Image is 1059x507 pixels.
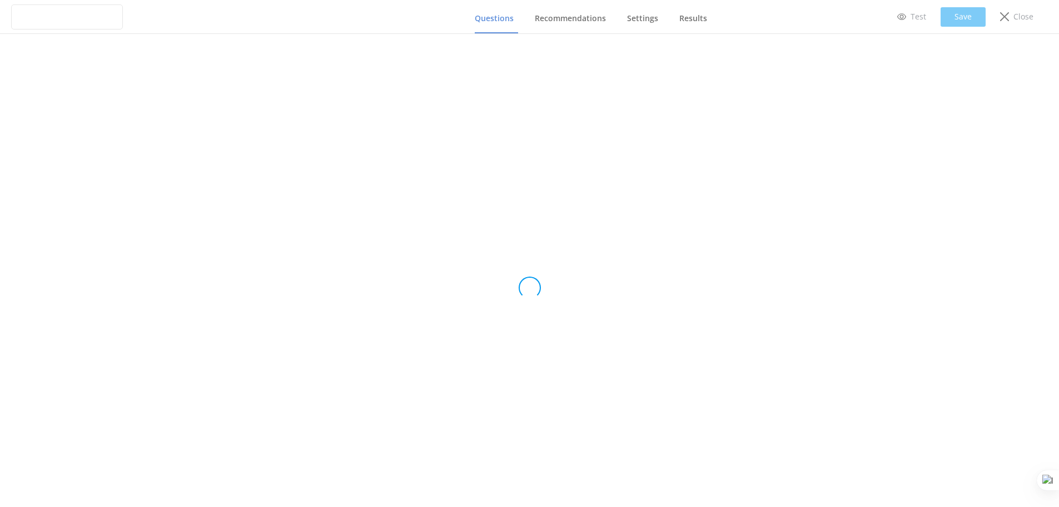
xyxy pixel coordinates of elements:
p: Close [1013,11,1033,23]
span: Results [679,13,707,24]
span: Questions [475,13,514,24]
span: Settings [627,13,658,24]
span: Recommendations [535,13,606,24]
p: Test [911,11,926,23]
a: Test [889,7,934,26]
